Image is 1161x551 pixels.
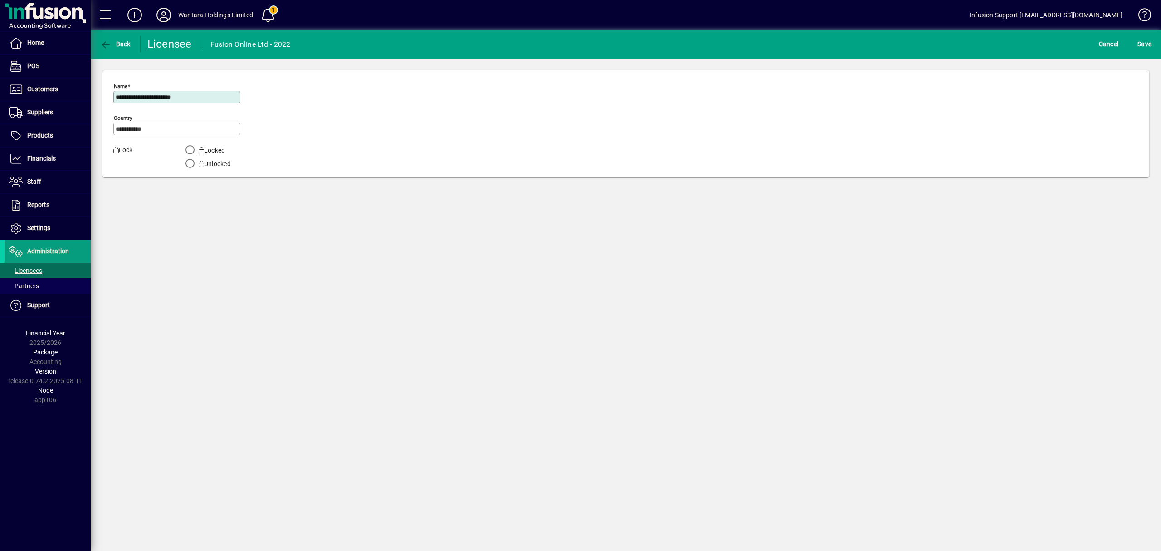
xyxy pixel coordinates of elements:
[197,146,225,155] label: Locked
[27,201,49,208] span: Reports
[91,36,141,52] app-page-header-button: Back
[5,171,91,193] a: Staff
[1099,37,1119,51] span: Cancel
[27,132,53,139] span: Products
[5,55,91,78] a: POS
[38,387,53,394] span: Node
[27,247,69,255] span: Administration
[5,217,91,240] a: Settings
[5,278,91,294] a: Partners
[5,194,91,216] a: Reports
[1132,2,1150,31] a: Knowledge Base
[26,330,65,337] span: Financial Year
[5,148,91,170] a: Financials
[100,40,131,48] span: Back
[149,7,178,23] button: Profile
[1137,40,1141,48] span: S
[1135,36,1154,52] button: Save
[35,368,56,375] span: Version
[9,267,42,274] span: Licensees
[9,282,39,290] span: Partners
[1097,36,1121,52] button: Cancel
[120,7,149,23] button: Add
[27,39,44,46] span: Home
[5,263,91,278] a: Licensees
[178,8,253,22] div: Wantara Holdings Limited
[1137,37,1151,51] span: ave
[27,108,53,116] span: Suppliers
[114,115,132,121] mat-label: Country
[107,145,165,169] label: Lock
[5,78,91,101] a: Customers
[5,294,91,317] a: Support
[98,36,133,52] button: Back
[27,224,50,231] span: Settings
[27,62,39,69] span: POS
[27,155,56,162] span: Financials
[970,8,1122,22] div: Infusion Support [EMAIL_ADDRESS][DOMAIN_NAME]
[5,101,91,124] a: Suppliers
[33,349,58,356] span: Package
[27,85,58,93] span: Customers
[210,37,291,52] div: Fusion Online Ltd - 2022
[114,83,127,89] mat-label: Name
[27,178,41,185] span: Staff
[147,37,192,51] div: Licensee
[5,124,91,147] a: Products
[27,301,50,309] span: Support
[197,159,231,168] label: Unlocked
[5,32,91,54] a: Home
